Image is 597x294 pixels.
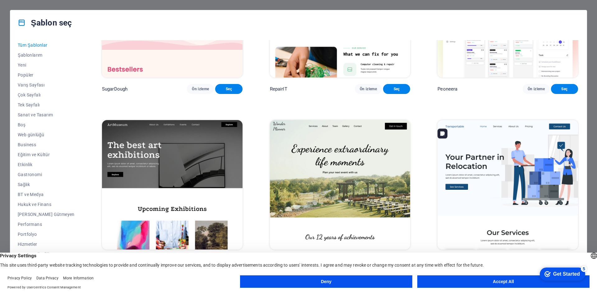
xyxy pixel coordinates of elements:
span: Business [18,142,75,147]
button: Boş [18,120,75,130]
button: [PERSON_NAME] Gütmeyen [18,209,75,219]
span: Ön izleme [192,86,209,91]
button: Etkinlik [18,160,75,170]
span: Yeni [18,63,75,68]
span: BT ve Medya [18,192,75,197]
span: Seç [556,86,573,91]
span: Gastronomi [18,172,75,177]
button: Hukuk ve Finans [18,199,75,209]
div: 5 [46,1,52,7]
span: Seç [220,86,237,91]
p: SugarDough [102,86,127,92]
button: Hizmetler [18,239,75,249]
button: Gastronomi [18,170,75,180]
button: Spor ve Güzellik [18,249,75,259]
button: Ön izleme [187,84,214,94]
span: Spor ve Güzellik [18,252,75,257]
span: Boş [18,122,75,127]
button: Çok Sayfalı [18,90,75,100]
span: Web günlüğü [18,132,75,137]
span: Ön izleme [528,86,545,91]
button: Tek Sayfalı [18,100,75,110]
span: Şablonlarım [18,53,75,58]
button: Seç [215,84,242,94]
button: Tüm Şablonlar [18,40,75,50]
span: Performans [18,222,75,227]
button: Yeni [18,60,75,70]
button: Sanat ve Tasarım [18,110,75,120]
p: Peoneera [437,86,457,92]
img: Wonder Planner [270,120,410,250]
span: Varış Sayfası [18,82,75,87]
span: Sanat ve Tasarım [18,112,75,117]
button: Portfolyo [18,229,75,239]
h4: Şablon seç [18,18,72,28]
button: BT ve Medya [18,189,75,199]
span: Eğitim ve Kültür [18,152,75,157]
button: Performans [18,219,75,229]
button: Seç [383,84,410,94]
button: Seç [551,84,578,94]
button: Eğitim ve Kültür [18,150,75,160]
span: Sağlık [18,182,75,187]
div: Get Started 5 items remaining, 0% complete [5,3,50,16]
button: Şablonlarım [18,50,75,60]
button: Ön izleme [355,84,382,94]
img: Transportable [437,120,578,250]
div: Get Started [18,7,45,12]
span: Seç [388,86,405,91]
span: Etkinlik [18,162,75,167]
span: Tüm Şablonlar [18,43,75,48]
button: Ön izleme [523,84,550,94]
button: Web günlüğü [18,130,75,140]
span: Popüler [18,72,75,77]
button: Sağlık [18,180,75,189]
span: Hizmetler [18,242,75,247]
span: Portfolyo [18,232,75,237]
span: Tek Sayfalı [18,102,75,107]
span: Hukuk ve Finans [18,202,75,207]
button: Business [18,140,75,150]
span: Çok Sayfalı [18,92,75,97]
button: Varış Sayfası [18,80,75,90]
span: [PERSON_NAME] Gütmeyen [18,212,75,217]
p: RepairIT [270,86,287,92]
span: Ön izleme [360,86,377,91]
button: Popüler [18,70,75,80]
img: Art Museum [102,120,243,250]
